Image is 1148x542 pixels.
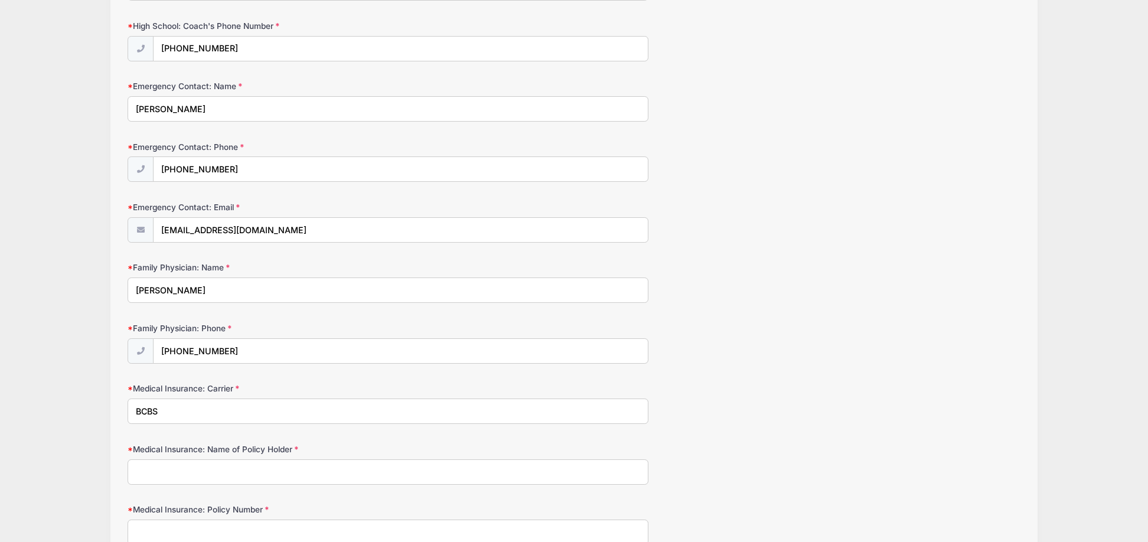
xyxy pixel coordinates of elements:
[128,20,425,32] label: High School: Coach's Phone Number
[128,262,425,273] label: Family Physician: Name
[153,156,648,182] input: (xxx) xxx-xxxx
[128,141,425,153] label: Emergency Contact: Phone
[153,338,648,364] input: (xxx) xxx-xxxx
[128,322,425,334] label: Family Physician: Phone
[128,383,425,394] label: Medical Insurance: Carrier
[153,36,648,61] input: (xxx) xxx-xxxx
[153,217,648,243] input: email@email.com
[128,504,425,515] label: Medical Insurance: Policy Number
[128,80,425,92] label: Emergency Contact: Name
[128,201,425,213] label: Emergency Contact: Email
[128,443,425,455] label: Medical Insurance: Name of Policy Holder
